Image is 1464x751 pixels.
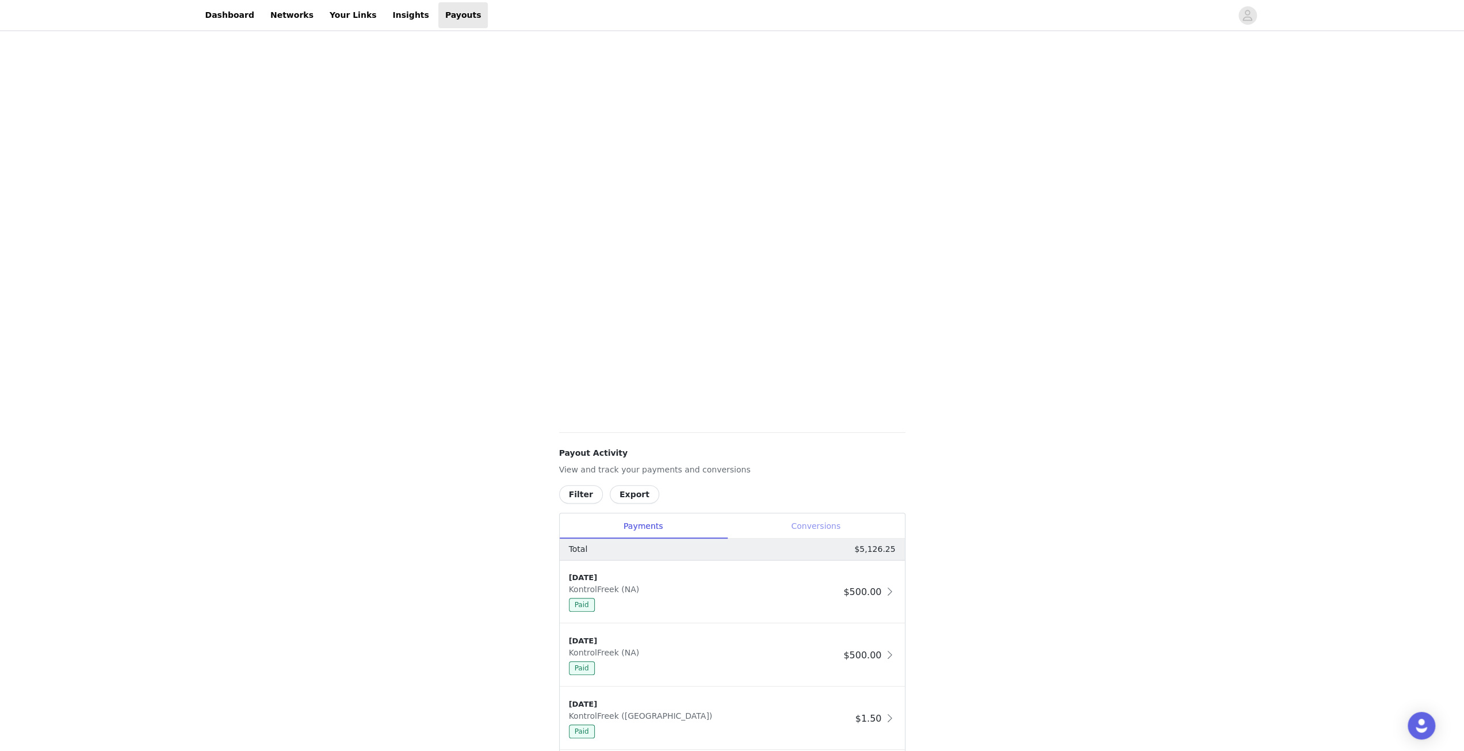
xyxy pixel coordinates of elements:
span: Paid [569,725,595,738]
span: KontrolFreek (NA) [569,648,644,657]
span: $500.00 [843,650,881,661]
h4: Payout Activity [559,447,905,459]
span: KontrolFreek (NA) [569,585,644,594]
div: clickable-list-item [560,687,905,750]
span: KontrolFreek ([GEOGRAPHIC_DATA]) [569,711,717,720]
div: clickable-list-item [560,561,905,624]
div: [DATE] [569,572,839,584]
div: Payments [560,513,727,539]
span: $500.00 [843,586,881,597]
a: Dashboard [198,2,261,28]
div: Conversions [727,513,905,539]
button: Filter [559,485,603,504]
div: [DATE] [569,635,839,647]
span: $1.50 [855,713,882,724]
a: Networks [263,2,320,28]
div: clickable-list-item [560,624,905,687]
p: View and track your payments and conversions [559,464,905,476]
p: $5,126.25 [854,543,895,555]
div: [DATE] [569,699,851,710]
button: Export [610,485,659,504]
div: Open Intercom Messenger [1408,712,1435,739]
span: Paid [569,661,595,675]
a: Payouts [438,2,488,28]
a: Insights [385,2,435,28]
span: Paid [569,598,595,612]
a: Your Links [323,2,384,28]
p: Total [569,543,588,555]
div: avatar [1242,6,1253,25]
